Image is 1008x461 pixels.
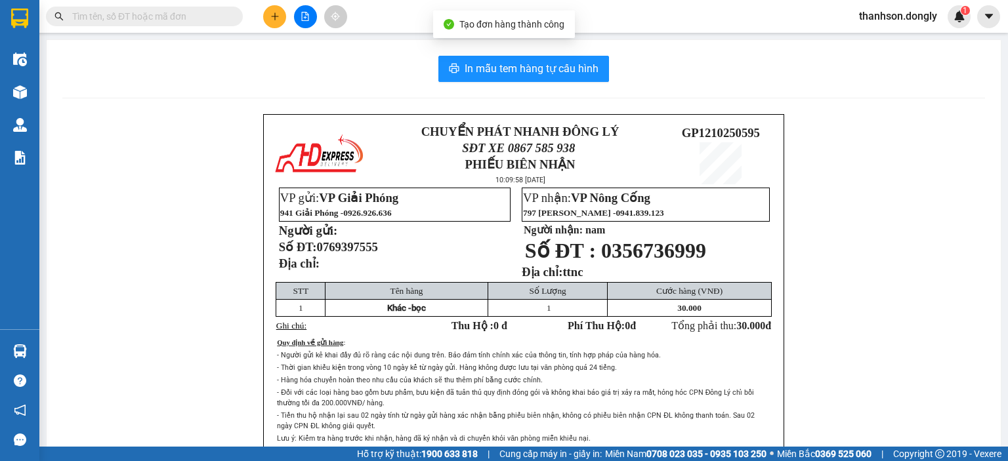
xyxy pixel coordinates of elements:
span: search [54,12,64,21]
span: 797 [PERSON_NAME] - [523,208,664,218]
span: | [881,447,883,461]
span: 0 đ [493,320,507,331]
span: check-circle [444,19,454,30]
strong: PHIẾU BIÊN NHẬN [37,87,108,115]
button: aim [324,5,347,28]
span: notification [14,404,26,416]
strong: Người gửi: [279,224,337,237]
strong: Thu Hộ : [451,320,507,331]
span: Quy định về gửi hàng [277,339,343,346]
span: 30.000 [736,320,765,331]
button: plus [263,5,286,28]
img: warehouse-icon [13,85,27,99]
span: ttnc [562,265,583,279]
span: Tạo đơn hàng thành công [459,19,564,30]
span: Tổng phải thu: [671,320,771,331]
span: VP Nông Cống [571,191,650,205]
span: - Đối với các loại hàng bao gồm bưu phẩm, bưu kiện đã tuân thủ quy định đóng gói và không khai bá... [277,388,754,407]
img: warehouse-icon [13,52,27,66]
strong: PHIẾU BIÊN NHẬN [465,157,576,171]
input: Tìm tên, số ĐT hoặc mã đơn [72,9,227,24]
span: 0941.839.123 [616,208,663,218]
span: file-add [301,12,310,21]
span: đ [765,320,771,331]
span: - Người gửi kê khai đầy đủ rõ ràng các nội dung trên. Bảo đảm tính chính xác của thông tin, tính ... [277,351,661,359]
span: SĐT XE 0867 585 938 [37,56,108,84]
span: STT [293,286,308,296]
img: warehouse-icon [13,344,27,358]
span: plus [270,12,280,21]
span: : [343,339,345,346]
strong: Địa chỉ: [279,256,320,270]
span: 1 [963,6,967,15]
span: - Tiền thu hộ nhận lại sau 02 ngày tính từ ngày gửi hàng xác nhận bằng phiếu biên nhận, không có ... [277,411,755,430]
span: In mẫu tem hàng tự cấu hình [465,60,598,77]
span: Khác - [387,303,411,313]
span: Cước hàng (VNĐ) [656,286,723,296]
span: - Hàng hóa chuyển hoàn theo nhu cầu của khách sẽ thu thêm phí bằng cước chính. [277,376,543,384]
span: 1 [299,303,303,313]
span: bọc [411,303,426,313]
span: Miền Nam [605,447,766,461]
span: ⚪️ [770,451,774,456]
strong: CHUYỂN PHÁT NHANH ĐÔNG LÝ [31,10,114,53]
strong: Địa chỉ: [522,265,562,279]
strong: 0369 525 060 [815,449,871,459]
span: aim [331,12,340,21]
strong: Phí Thu Hộ: đ [568,320,636,331]
span: GP1210250595 [116,68,194,81]
img: solution-icon [13,151,27,165]
span: | [488,447,490,461]
span: Số Lượng [530,286,566,296]
img: warehouse-icon [13,118,27,132]
span: GP1210250595 [682,126,760,140]
strong: CHUYỂN PHÁT NHANH ĐÔNG LÝ [421,125,619,138]
span: Miền Bắc [777,447,871,461]
img: icon-new-feature [954,10,965,22]
strong: Người nhận: [524,224,583,235]
span: - Thời gian khiếu kiện trong vòng 10 ngày kể từ ngày gửi. Hàng không được lưu tại văn phòng quá 2... [277,363,617,372]
button: caret-down [977,5,1000,28]
span: thanhson.dongly [849,8,948,24]
span: Lưu ý: Kiểm tra hàng trước khi nhận, hàng đã ký nhận và di chuyển khỏi văn phòng miễn khiếu nại. [277,434,591,443]
span: Tên hàng [390,286,423,296]
img: logo-vxr [11,9,28,28]
span: VP Giải Phóng [319,191,398,205]
span: nam [585,224,605,235]
span: caret-down [983,10,995,22]
strong: Số ĐT: [279,240,378,254]
span: 0926.926.636 [343,208,391,218]
span: 30.000 [677,303,702,313]
span: printer [449,63,459,75]
span: 1 [547,303,551,313]
span: 0 [625,320,630,331]
button: file-add [294,5,317,28]
span: Cung cấp máy in - giấy in: [499,447,602,461]
sup: 1 [961,6,970,15]
button: printerIn mẫu tem hàng tự cấu hình [438,56,609,82]
span: VP gửi: [280,191,398,205]
img: logo [273,132,365,178]
span: copyright [935,449,944,458]
strong: 1900 633 818 [421,449,478,459]
span: 0769397555 [317,240,378,254]
span: Ghi chú: [276,321,306,331]
strong: 0708 023 035 - 0935 103 250 [646,449,766,459]
span: question-circle [14,374,26,387]
span: 0356736999 [601,239,706,262]
span: 10:09:58 [DATE] [495,176,545,184]
span: Số ĐT : [525,239,596,262]
span: VP nhận: [523,191,650,205]
span: 941 Giải Phóng - [280,208,392,218]
span: Hỗ trợ kỹ thuật: [357,447,478,461]
span: message [14,433,26,446]
span: SĐT XE 0867 585 938 [462,141,575,155]
img: logo [7,45,28,91]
